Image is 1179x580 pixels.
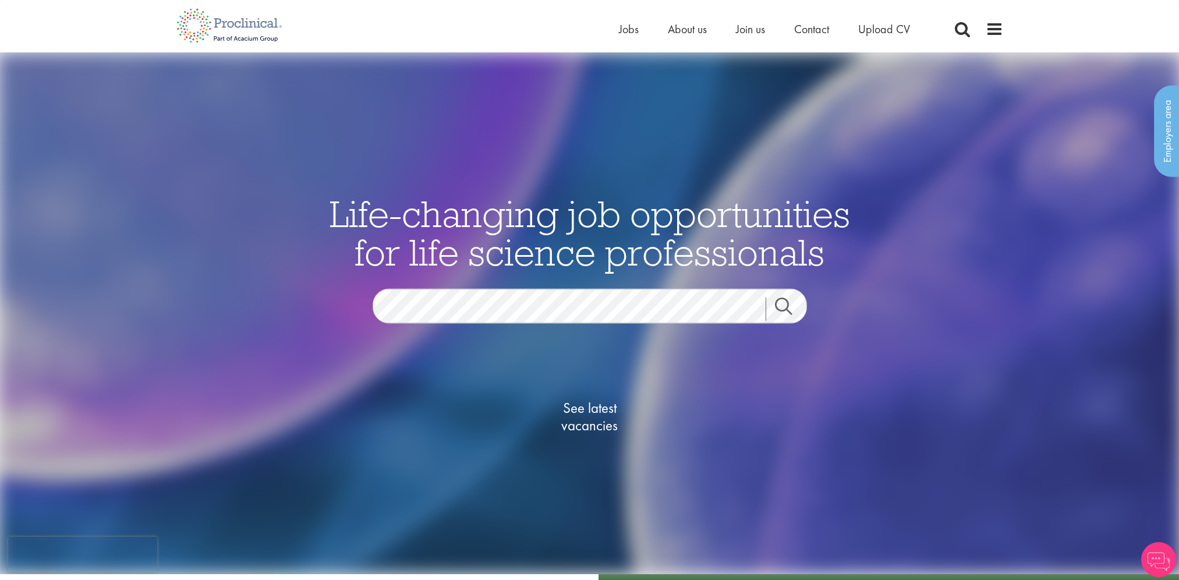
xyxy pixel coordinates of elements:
a: Jobs [619,22,639,37]
a: Join us [736,22,765,37]
span: See latest vacancies [532,399,648,434]
a: Job search submit button [766,297,816,320]
span: Life-changing job opportunities for life science professionals [330,190,850,275]
a: See latestvacancies [532,352,648,480]
a: Contact [794,22,829,37]
img: Chatbot [1141,542,1176,577]
iframe: reCAPTCHA [8,537,157,572]
a: Upload CV [858,22,910,37]
a: About us [668,22,707,37]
